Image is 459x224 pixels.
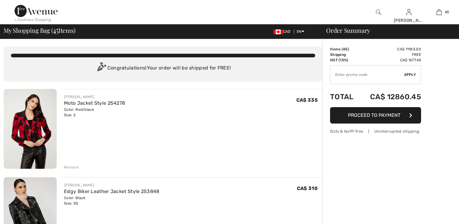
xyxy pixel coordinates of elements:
[330,57,359,63] td: HST (15%)
[64,195,159,206] div: Color: Black Size: XS
[95,62,107,74] img: Congratulation2.svg
[330,107,421,124] button: Proceed to Payment
[15,5,58,17] img: 1ère Avenue
[53,26,59,34] span: 45
[64,165,79,170] div: Remove
[348,112,400,118] span: Proceed to Payment
[64,107,125,118] div: Color: Red/black Size: 2
[273,29,283,34] img: Canadian Dollar
[359,52,421,57] td: Free
[330,87,359,107] td: Total
[359,57,421,63] td: CA$ 1677.45
[394,17,424,24] div: [PERSON_NAME]
[64,182,159,188] div: [PERSON_NAME]
[445,9,449,15] span: 45
[437,8,442,16] img: My Bag
[406,9,411,15] a: Sign In
[297,29,304,34] span: EN
[4,89,57,169] img: Moto Jacket Style 254278
[406,8,411,16] img: My Info
[64,94,125,100] div: [PERSON_NAME]
[273,29,293,34] span: CAD
[15,17,51,22] div: < Continue Shopping
[330,52,359,57] td: Shipping
[376,8,381,16] img: search the website
[359,46,421,52] td: CA$ 11183.00
[4,27,76,33] span: My Shopping Bag ( Items)
[296,97,318,103] span: CA$ 335
[404,72,416,77] span: Apply
[343,47,348,51] span: 45
[424,8,454,16] a: 45
[330,128,421,134] div: Duty & tariff-free | Uninterrupted shipping
[64,100,125,106] a: Moto Jacket Style 254278
[330,46,359,52] td: Items ( )
[330,66,404,84] input: Promo code
[297,185,318,191] span: CA$ 310
[319,27,455,33] div: Order Summary
[64,188,159,194] a: Edgy Biker Leather Jacket Style 253848
[11,62,315,74] div: Congratulations! Your order will be shipped for FREE!
[359,87,421,107] td: CA$ 12860.45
